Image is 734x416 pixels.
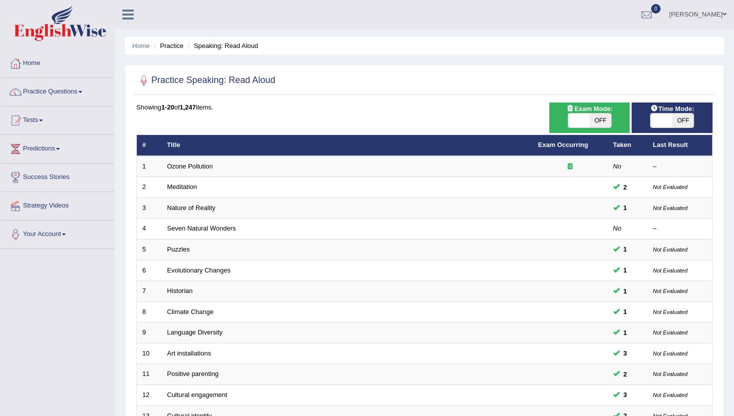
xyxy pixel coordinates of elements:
[620,286,631,296] span: You can still take this question
[137,260,162,281] td: 6
[0,49,114,74] a: Home
[653,162,707,171] div: –
[620,265,631,275] span: You can still take this question
[167,349,211,357] a: Art installations
[613,162,622,170] em: No
[620,327,631,338] span: You can still take this question
[653,267,688,273] small: Not Evaluated
[167,287,193,294] a: Historian
[590,113,611,127] span: OFF
[137,218,162,239] td: 4
[0,106,114,131] a: Tests
[167,183,197,190] a: Meditation
[162,135,533,156] th: Title
[0,192,114,217] a: Strategy Videos
[137,177,162,198] td: 2
[167,391,228,398] a: Cultural engagement
[137,301,162,322] td: 8
[653,309,688,315] small: Not Evaluated
[137,322,162,343] td: 9
[167,308,214,315] a: Climate Change
[620,202,631,213] span: You can still take this question
[137,135,162,156] th: #
[167,162,213,170] a: Ozone Pollution
[136,73,275,88] h2: Practice Speaking: Read Aloud
[549,102,630,133] div: Show exams occurring in exams
[167,328,223,336] a: Language Diversity
[137,364,162,385] td: 11
[653,224,707,233] div: –
[132,42,150,49] a: Home
[653,371,688,377] small: Not Evaluated
[0,163,114,188] a: Success Stories
[608,135,648,156] th: Taken
[620,244,631,254] span: You can still take this question
[137,384,162,405] td: 12
[0,135,114,160] a: Predictions
[137,156,162,177] td: 1
[653,329,688,335] small: Not Evaluated
[137,239,162,260] td: 5
[620,389,631,400] span: You can still take this question
[167,224,236,232] a: Seven Natural Wonders
[538,162,602,171] div: Exam occurring question
[653,392,688,398] small: Not Evaluated
[653,246,688,252] small: Not Evaluated
[167,245,190,253] a: Puzzles
[0,78,114,103] a: Practice Questions
[653,184,688,190] small: Not Evaluated
[167,266,231,274] a: Evolutionary Changes
[562,103,616,114] span: Exam Mode:
[646,103,698,114] span: Time Mode:
[0,220,114,245] a: Your Account
[167,370,219,377] a: Positive parenting
[653,205,688,211] small: Not Evaluated
[653,350,688,356] small: Not Evaluated
[185,41,258,50] li: Speaking: Read Aloud
[620,348,631,358] span: You can still take this question
[167,204,216,211] a: Nature of Reality
[613,224,622,232] em: No
[620,306,631,317] span: You can still take this question
[620,369,631,379] span: You can still take this question
[161,103,174,111] b: 1-20
[653,288,688,294] small: Not Evaluated
[137,343,162,364] td: 10
[672,113,694,127] span: OFF
[180,103,196,111] b: 1,247
[136,102,713,112] div: Showing of items.
[137,197,162,218] td: 3
[151,41,183,50] li: Practice
[651,4,661,13] span: 0
[538,141,588,148] a: Exam Occurring
[648,135,713,156] th: Last Result
[137,281,162,302] td: 7
[620,182,631,192] span: You can still take this question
